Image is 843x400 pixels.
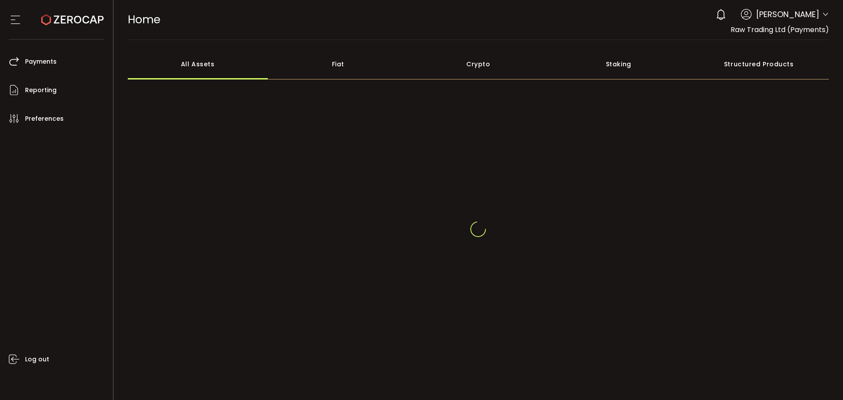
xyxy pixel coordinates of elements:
span: Reporting [25,84,57,97]
div: Structured Products [689,49,829,79]
div: All Assets [128,49,268,79]
iframe: Chat Widget [799,358,843,400]
span: Raw Trading Ltd (Payments) [731,25,829,35]
div: Staking [548,49,689,79]
div: Fiat [268,49,408,79]
span: Preferences [25,112,64,125]
span: [PERSON_NAME] [756,8,819,20]
span: Payments [25,55,57,68]
span: Home [128,12,160,27]
div: Crypto [408,49,549,79]
span: Log out [25,353,49,366]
